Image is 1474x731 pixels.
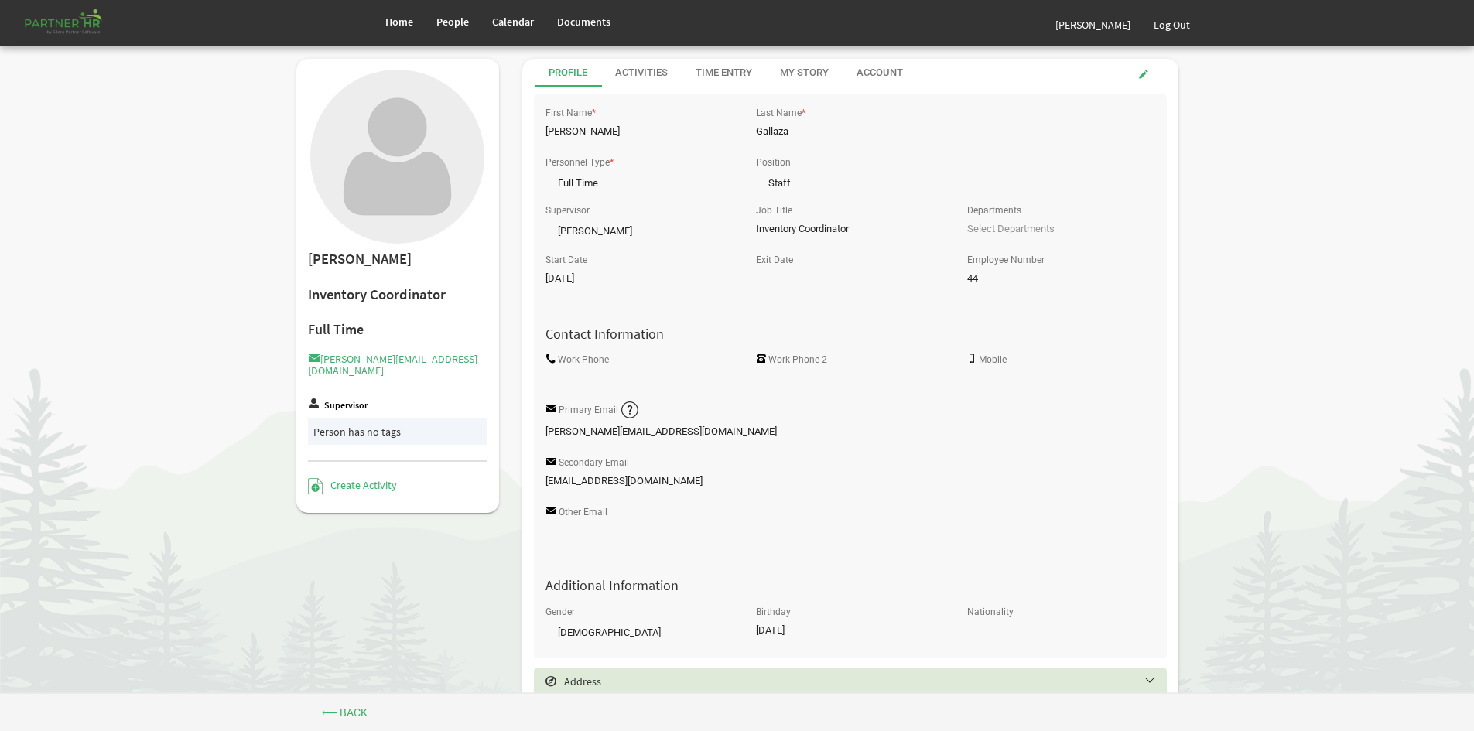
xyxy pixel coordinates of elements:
[310,70,484,244] img: User with no profile picture
[545,676,556,687] span: Select
[545,255,587,265] label: Start Date
[534,578,1167,593] h4: Additional Information
[436,15,469,29] span: People
[492,15,534,29] span: Calendar
[545,607,575,617] label: Gender
[857,66,903,80] div: Account
[559,507,607,518] label: Other Email
[967,206,1021,216] label: Departments
[768,355,827,365] label: Work Phone 2
[780,66,829,80] div: My Story
[696,66,752,80] div: Time Entry
[549,66,587,80] div: Profile
[308,251,488,268] h2: [PERSON_NAME]
[558,355,609,365] label: Work Phone
[967,255,1045,265] label: Employee Number
[545,158,610,168] label: Personnel Type
[545,108,592,118] label: First Name
[979,355,1007,365] label: Mobile
[308,287,488,303] h2: Inventory Coordinator
[545,675,1178,688] h5: Address
[535,59,1191,87] div: tab-header
[559,405,618,415] label: Primary Email
[756,158,791,168] label: Position
[621,401,640,420] img: question-sm.png
[756,108,802,118] label: Last Name
[308,352,477,377] a: [PERSON_NAME][EMAIL_ADDRESS][DOMAIN_NAME]
[756,607,791,617] label: Birthday
[534,326,1167,342] h4: Contact Information
[1142,3,1202,46] a: Log Out
[615,66,668,80] div: Activities
[545,206,590,216] label: Supervisor
[385,15,413,29] span: Home
[557,15,610,29] span: Documents
[313,424,483,439] div: Person has no tags
[1044,3,1142,46] a: [PERSON_NAME]
[756,255,793,265] label: Exit Date
[308,478,397,492] a: Create Activity
[308,322,488,337] h4: Full Time
[756,206,792,216] label: Job Title
[967,607,1014,617] label: Nationality
[324,401,368,411] label: Supervisor
[559,458,629,468] label: Secondary Email
[308,478,323,494] img: Create Activity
